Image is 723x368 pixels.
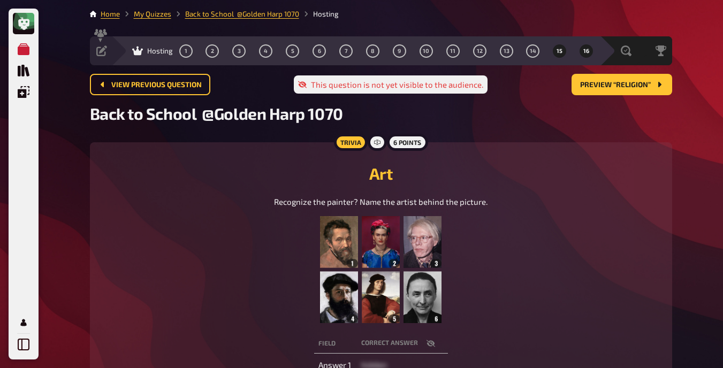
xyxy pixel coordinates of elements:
button: View previous question [90,74,210,95]
button: 14 [524,42,542,59]
span: 7 [345,48,348,54]
span: Back to School @Golden Harp 1070​ [90,104,343,123]
th: Field [314,334,357,354]
div: Trivia [333,134,367,151]
span: 11 [450,48,455,54]
a: Overlays [13,81,34,103]
button: 1 [177,42,194,59]
span: 14 [530,48,536,54]
li: Back to School @Golden Harp 1070​ [171,9,299,19]
span: View previous question [111,81,202,89]
button: 13 [498,42,515,59]
button: 16 [578,42,595,59]
span: 1 [185,48,187,54]
span: 6 [318,48,321,54]
button: 5 [284,42,301,59]
img: image [320,216,441,323]
span: Preview “Religion” [580,81,651,89]
span: 10 [423,48,429,54]
span: 4 [264,48,268,54]
span: Recognize the painter? Name the artist behind the picture. [274,197,488,206]
button: 3 [231,42,248,59]
button: 15 [551,42,568,59]
span: 12 [477,48,483,54]
div: 6 points [387,134,428,151]
th: correct answer [357,334,448,354]
span: 9 [398,48,401,54]
a: Quiz Library [13,60,34,81]
a: My Quizzes [13,39,34,60]
span: 16 [583,48,589,54]
a: Back to School @Golden Harp 1070​ [185,10,299,18]
button: 8 [364,42,381,59]
h2: Art [103,164,659,183]
button: 2 [204,42,221,59]
li: Home [101,9,120,19]
button: 9 [391,42,408,59]
a: My Quizzes [134,10,171,18]
span: 8 [371,48,375,54]
a: Profile [13,312,34,333]
button: 6 [311,42,328,59]
a: Home [101,10,120,18]
button: Preview “Religion” [572,74,672,95]
span: 15 [557,48,562,54]
span: 13 [504,48,509,54]
button: 7 [338,42,355,59]
li: My Quizzes [120,9,171,19]
li: Hosting [299,9,339,19]
span: 5 [291,48,294,54]
button: 12 [471,42,488,59]
button: 4 [257,42,275,59]
span: 3 [238,48,241,54]
button: 10 [417,42,435,59]
span: Hosting [147,47,173,55]
button: 11 [444,42,461,59]
span: 2 [211,48,214,54]
div: This question is not yet visible to the audience. [294,75,488,94]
